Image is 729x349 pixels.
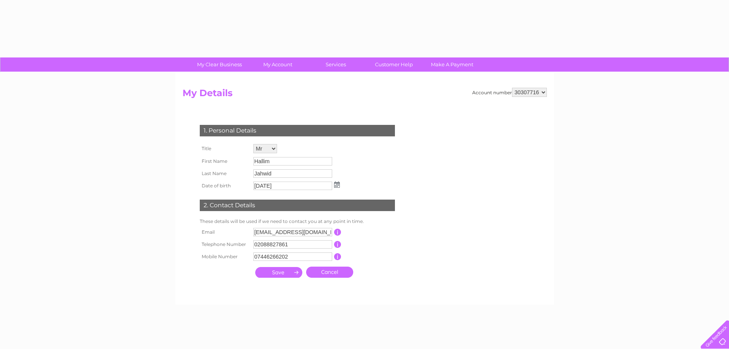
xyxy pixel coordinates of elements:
[334,182,340,188] img: ...
[200,200,395,211] div: 2. Contact Details
[198,180,251,192] th: Date of birth
[188,57,251,72] a: My Clear Business
[198,226,251,238] th: Email
[362,57,426,72] a: Customer Help
[334,241,341,248] input: Information
[421,57,484,72] a: Make A Payment
[200,125,395,136] div: 1. Personal Details
[198,155,251,167] th: First Name
[198,167,251,180] th: Last Name
[255,267,302,278] input: Submit
[198,142,251,155] th: Title
[334,229,341,236] input: Information
[304,57,367,72] a: Services
[472,88,547,97] div: Account number
[198,251,251,263] th: Mobile Number
[334,253,341,260] input: Information
[198,217,397,226] td: These details will be used if we need to contact you at any point in time.
[198,238,251,251] th: Telephone Number
[183,88,547,102] h2: My Details
[306,267,353,278] a: Cancel
[246,57,309,72] a: My Account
